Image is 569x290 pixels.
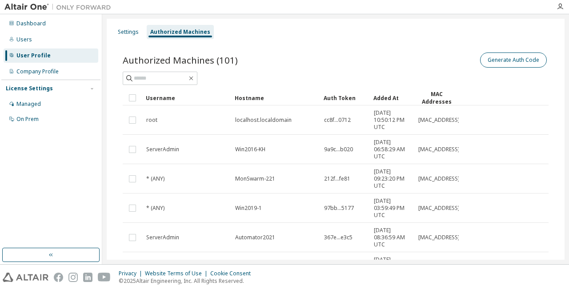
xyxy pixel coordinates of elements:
[68,273,78,282] img: instagram.svg
[374,256,410,278] span: [DATE] 09:27:13 PM UTC
[324,205,354,212] span: 97bb...5177
[16,36,32,43] div: Users
[123,54,238,66] span: Authorized Machines (101)
[374,109,410,131] span: [DATE] 10:50:12 PM UTC
[235,91,317,105] div: Hostname
[145,270,210,277] div: Website Terms of Use
[324,146,353,153] span: 9a9c...b020
[146,175,164,182] span: * (ANY)
[374,139,410,160] span: [DATE] 06:58:29 AM UTC
[324,117,351,124] span: cc8f...0712
[16,20,46,27] div: Dashboard
[373,91,411,105] div: Added At
[418,146,460,153] span: [MAC_ADDRESS]
[98,273,111,282] img: youtube.svg
[6,85,53,92] div: License Settings
[418,205,460,212] span: [MAC_ADDRESS]
[235,205,262,212] span: Win2019-1
[418,117,460,124] span: [MAC_ADDRESS]
[3,273,48,282] img: altair_logo.svg
[16,52,51,59] div: User Profile
[146,205,164,212] span: * (ANY)
[16,68,59,75] div: Company Profile
[16,101,41,108] div: Managed
[83,273,92,282] img: linkedin.svg
[324,234,353,241] span: 367e...e3c5
[16,116,39,123] div: On Prem
[119,277,256,285] p: © 2025 Altair Engineering, Inc. All Rights Reserved.
[235,117,292,124] span: localhost.localdomain
[418,175,460,182] span: [MAC_ADDRESS]
[418,90,455,105] div: MAC Addresses
[118,28,139,36] div: Settings
[480,52,547,68] button: Generate Auth Code
[4,3,116,12] img: Altair One
[119,270,145,277] div: Privacy
[210,270,256,277] div: Cookie Consent
[418,234,460,241] span: [MAC_ADDRESS]
[146,146,179,153] span: ServerAdmin
[324,175,350,182] span: 212f...fe81
[146,234,179,241] span: ServerAdmin
[146,117,157,124] span: root
[235,146,265,153] span: Win2016-KH
[374,168,410,189] span: [DATE] 09:23:20 PM UTC
[235,234,275,241] span: Automator2021
[235,175,275,182] span: MonSwarm-221
[374,227,410,248] span: [DATE] 08:36:59 AM UTC
[374,197,410,219] span: [DATE] 03:59:49 PM UTC
[54,273,63,282] img: facebook.svg
[150,28,210,36] div: Authorized Machines
[324,91,366,105] div: Auth Token
[146,91,228,105] div: Username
